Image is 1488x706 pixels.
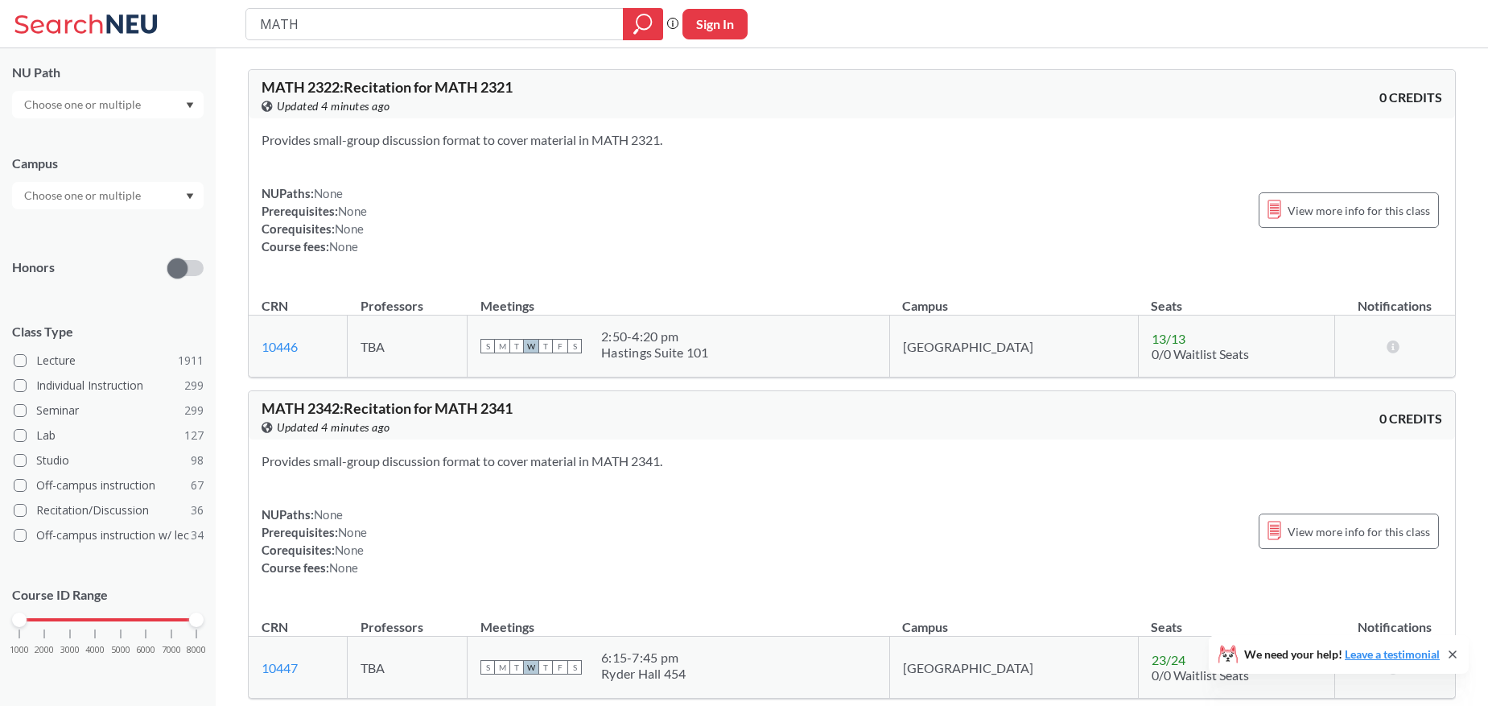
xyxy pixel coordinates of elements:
[111,646,130,654] span: 5000
[623,8,663,40] div: magnifying glass
[10,646,29,654] span: 1000
[889,281,1138,316] th: Campus
[262,660,298,675] a: 10447
[1334,281,1455,316] th: Notifications
[262,131,1442,149] section: Provides small-group discussion format to cover material in MATH 2321.
[262,339,298,354] a: 10446
[262,618,288,636] div: CRN
[1152,346,1249,361] span: 0/0 Waitlist Seats
[191,526,204,544] span: 34
[262,506,367,576] div: NUPaths: Prerequisites: Corequisites: Course fees:
[567,660,582,675] span: S
[1334,602,1455,637] th: Notifications
[335,543,364,557] span: None
[495,660,509,675] span: M
[191,502,204,519] span: 36
[524,660,538,675] span: W
[14,375,204,396] label: Individual Instruction
[262,452,1442,470] section: Provides small-group discussion format to cover material in MATH 2341.
[277,419,390,436] span: Updated 4 minutes ago
[468,602,890,637] th: Meetings
[633,13,653,35] svg: magnifying glass
[12,155,204,172] div: Campus
[162,646,181,654] span: 7000
[889,637,1138,699] td: [GEOGRAPHIC_DATA]
[468,281,890,316] th: Meetings
[1244,649,1440,660] span: We need your help!
[601,666,686,682] div: Ryder Hall 454
[524,339,538,353] span: W
[60,646,80,654] span: 3000
[495,339,509,353] span: M
[348,602,468,637] th: Professors
[186,102,194,109] svg: Dropdown arrow
[601,345,709,361] div: Hastings Suite 101
[35,646,54,654] span: 2000
[191,477,204,494] span: 67
[314,507,343,522] span: None
[14,500,204,521] label: Recitation/Discussion
[348,281,468,316] th: Professors
[1379,410,1442,427] span: 0 CREDITS
[14,475,204,496] label: Off-campus instruction
[178,352,204,370] span: 1911
[12,323,204,341] span: Class Type
[277,97,390,115] span: Updated 4 minutes ago
[567,339,582,353] span: S
[14,400,204,421] label: Seminar
[538,339,553,353] span: T
[538,660,553,675] span: T
[184,377,204,394] span: 299
[1152,652,1185,667] span: 23 / 24
[262,399,513,417] span: MATH 2342 : Recitation for MATH 2341
[1152,667,1249,683] span: 0/0 Waitlist Seats
[262,297,288,315] div: CRN
[1138,281,1334,316] th: Seats
[14,425,204,446] label: Lab
[329,560,358,575] span: None
[258,10,612,38] input: Class, professor, course number, "phrase"
[85,646,105,654] span: 4000
[601,650,686,666] div: 6:15 - 7:45 pm
[262,184,367,255] div: NUPaths: Prerequisites: Corequisites: Course fees:
[14,450,204,471] label: Studio
[889,316,1138,378] td: [GEOGRAPHIC_DATA]
[335,221,364,236] span: None
[262,78,513,96] span: MATH 2322 : Recitation for MATH 2321
[184,402,204,419] span: 299
[682,9,748,39] button: Sign In
[601,328,709,345] div: 2:50 - 4:20 pm
[16,95,151,114] input: Choose one or multiple
[12,91,204,118] div: Dropdown arrow
[184,427,204,444] span: 127
[1288,522,1430,542] span: View more info for this class
[1152,331,1185,346] span: 13 / 13
[191,452,204,469] span: 98
[187,646,206,654] span: 8000
[338,525,367,539] span: None
[12,258,55,277] p: Honors
[509,339,524,353] span: T
[1288,200,1430,221] span: View more info for this class
[1345,647,1440,661] a: Leave a testimonial
[348,637,468,699] td: TBA
[1379,89,1442,106] span: 0 CREDITS
[12,586,204,605] p: Course ID Range
[16,186,151,205] input: Choose one or multiple
[348,316,468,378] td: TBA
[136,646,155,654] span: 6000
[14,350,204,371] label: Lecture
[14,525,204,546] label: Off-campus instruction w/ lec
[186,193,194,200] svg: Dropdown arrow
[553,339,567,353] span: F
[480,339,495,353] span: S
[889,602,1138,637] th: Campus
[314,186,343,200] span: None
[12,64,204,81] div: NU Path
[553,660,567,675] span: F
[338,204,367,218] span: None
[480,660,495,675] span: S
[1138,602,1334,637] th: Seats
[12,182,204,209] div: Dropdown arrow
[509,660,524,675] span: T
